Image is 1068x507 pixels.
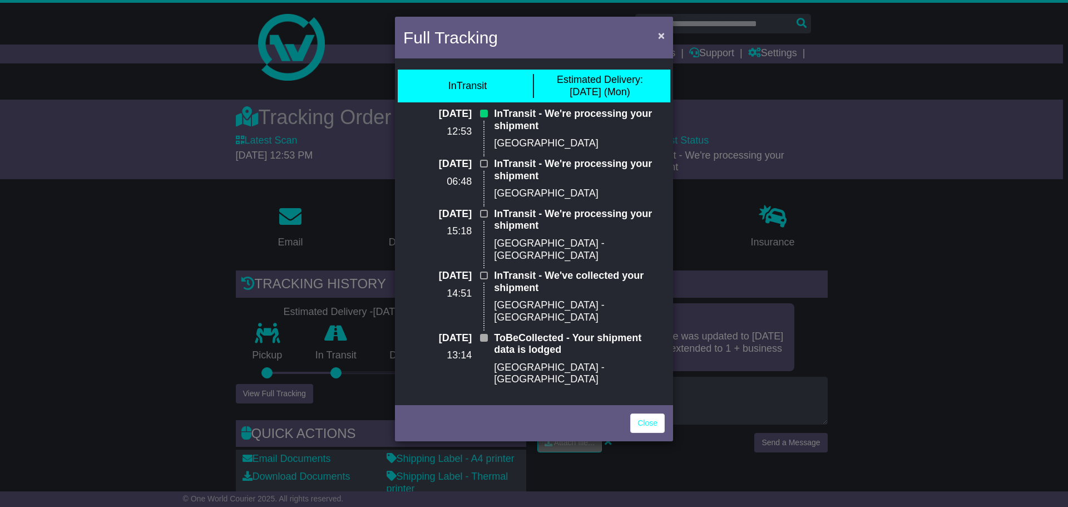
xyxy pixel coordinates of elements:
p: [DATE] [403,332,472,344]
div: [DATE] (Mon) [557,74,643,98]
p: [GEOGRAPHIC_DATA] [494,188,665,200]
p: InTransit - We're processing your shipment [494,108,665,132]
p: [GEOGRAPHIC_DATA] - [GEOGRAPHIC_DATA] [494,362,665,386]
p: [DATE] [403,158,472,170]
p: 15:18 [403,225,472,238]
p: 13:14 [403,350,472,362]
p: 14:51 [403,288,472,300]
p: [DATE] [403,270,472,282]
p: InTransit - We're processing your shipment [494,158,665,182]
button: Close [652,24,670,47]
p: [GEOGRAPHIC_DATA] [494,137,665,150]
a: Close [630,414,665,433]
span: Estimated Delivery: [557,74,643,85]
p: [GEOGRAPHIC_DATA] - [GEOGRAPHIC_DATA] [494,238,665,262]
p: [GEOGRAPHIC_DATA] - [GEOGRAPHIC_DATA] [494,299,665,323]
h4: Full Tracking [403,25,498,50]
div: InTransit [448,80,487,92]
p: InTransit - We're processing your shipment [494,208,665,232]
p: 06:48 [403,176,472,188]
p: ToBeCollected - Your shipment data is lodged [494,332,665,356]
p: [DATE] [403,208,472,220]
p: 12:53 [403,126,472,138]
p: InTransit - We've collected your shipment [494,270,665,294]
p: [DATE] [403,108,472,120]
span: × [658,29,665,42]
